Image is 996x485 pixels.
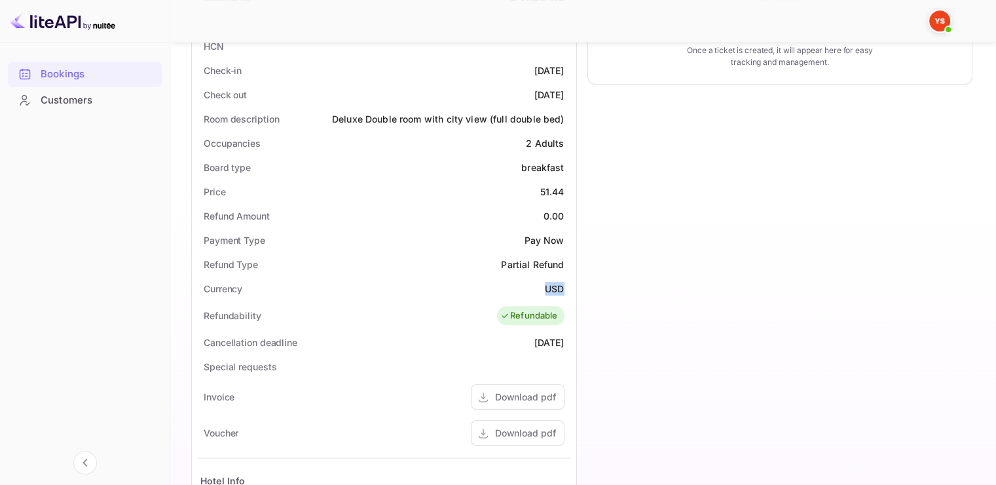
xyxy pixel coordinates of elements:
[495,390,556,404] div: Download pdf
[8,62,162,87] div: Bookings
[204,258,258,271] div: Refund Type
[544,209,564,223] div: 0.00
[929,10,950,31] img: Yandex Support
[204,209,270,223] div: Refund Amount
[204,282,242,296] div: Currency
[204,136,261,150] div: Occupancies
[534,336,564,349] div: [DATE]
[73,451,97,475] button: Collapse navigation
[8,62,162,86] a: Bookings
[204,161,251,174] div: Board type
[332,112,564,126] div: Deluxe Double room with city view (full double bed)
[495,426,556,440] div: Download pdf
[524,233,564,247] div: Pay Now
[204,64,242,77] div: Check-in
[41,67,155,82] div: Bookings
[521,161,564,174] div: breakfast
[501,258,564,271] div: Partial Refund
[500,309,558,322] div: Refundable
[204,39,224,53] div: HCN
[534,88,564,102] div: [DATE]
[204,309,261,322] div: Refundability
[204,426,238,440] div: Voucher
[204,112,279,126] div: Room description
[10,10,115,31] img: LiteAPI logo
[204,185,226,199] div: Price
[204,233,265,247] div: Payment Type
[540,185,564,199] div: 51.44
[545,282,564,296] div: USD
[204,88,247,102] div: Check out
[677,45,883,68] p: Once a ticket is created, it will appear here for easy tracking and management.
[204,390,234,404] div: Invoice
[534,64,564,77] div: [DATE]
[41,93,155,108] div: Customers
[526,136,564,150] div: 2 Adults
[8,88,162,113] div: Customers
[8,88,162,112] a: Customers
[204,360,276,374] div: Special requests
[204,336,297,349] div: Cancellation deadline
